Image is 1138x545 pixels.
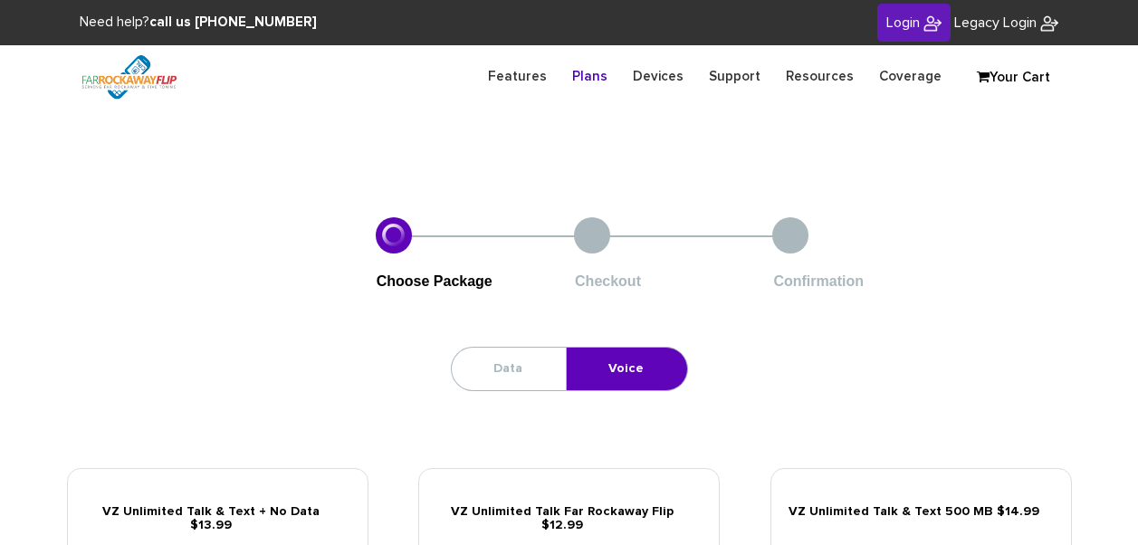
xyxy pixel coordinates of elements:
[377,273,492,289] span: Choose Package
[81,505,354,533] h5: VZ Unlimited Talk & Text + No Data $13.99
[80,15,317,29] span: Need help?
[954,15,1037,30] span: Legacy Login
[620,59,696,94] a: Devices
[575,273,641,289] span: Checkout
[149,15,317,29] strong: call us [PHONE_NUMBER]
[452,348,564,390] a: Data
[866,59,954,94] a: Coverage
[475,59,559,94] a: Features
[559,59,620,94] a: Plans
[567,348,685,390] a: Voice
[773,273,864,289] span: Confirmation
[954,13,1058,33] a: Legacy Login
[696,59,773,94] a: Support
[923,14,942,33] img: FiveTownsFlip
[433,505,705,533] h5: VZ Unlimited Talk Far Rockaway Flip $12.99
[1040,14,1058,33] img: FiveTownsFlip
[785,505,1057,519] h5: VZ Unlimited Talk & Text 500 MB $14.99
[886,15,920,30] span: Login
[773,59,866,94] a: Resources
[67,45,191,109] img: FiveTownsFlip
[968,64,1058,91] a: Your Cart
